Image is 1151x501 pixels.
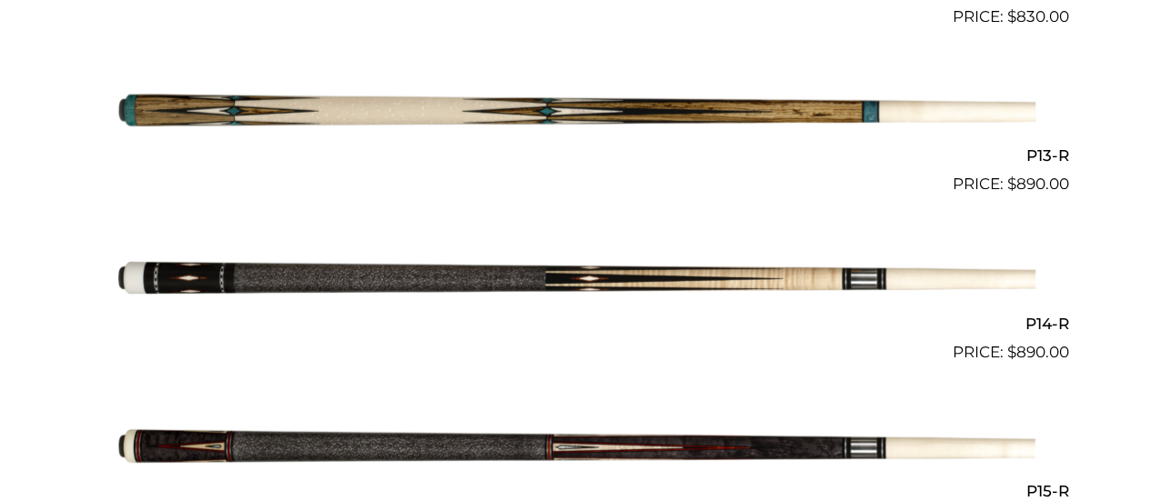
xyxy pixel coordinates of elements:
a: P14-R $890.00 [83,204,1069,364]
img: P13-R [116,36,1035,189]
h2: P14-R [83,306,1069,340]
bdi: 890.00 [1007,343,1069,361]
span: $ [1007,7,1016,25]
bdi: 830.00 [1007,7,1069,25]
img: P14-R [116,204,1035,356]
h2: P13-R [83,139,1069,173]
span: $ [1007,175,1016,193]
bdi: 890.00 [1007,175,1069,193]
span: $ [1007,343,1016,361]
a: P13-R $890.00 [83,36,1069,196]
